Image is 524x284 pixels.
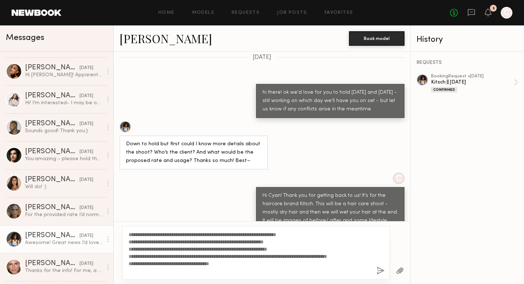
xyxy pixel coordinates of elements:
[492,7,495,11] div: 3
[263,89,398,114] div: hi there! ok we'd love for you to hold [DATE] and [DATE] - still working on which day we'll have ...
[325,11,353,15] a: Favorites
[80,149,93,155] div: [DATE]
[431,79,514,86] div: Kitsch || [DATE]
[25,176,80,183] div: [PERSON_NAME]
[25,211,102,218] div: For the provided rate I’d normally say one year.
[25,155,102,162] div: You: amazing - please hold the day for us - we'll reach out with scheduling shortly
[80,177,93,183] div: [DATE]
[6,34,44,42] span: Messages
[25,232,80,239] div: [PERSON_NAME]
[25,260,80,267] div: [PERSON_NAME]
[232,11,260,15] a: Requests
[417,36,518,44] div: History
[80,260,93,267] div: [DATE]
[25,100,102,106] div: Hi! I’m interested- I may be out of town - I will find out [DATE]. What’s the rate and usage for ...
[158,11,175,15] a: Home
[349,31,405,46] button: Book model
[25,127,102,134] div: Sounds good! Thank you:)
[263,192,398,242] div: Hi Cyan! Thank you for getting back to us! It's for the haircare brand Kitsch. This will be a hai...
[25,120,80,127] div: [PERSON_NAME]
[431,87,457,93] div: Confirmed
[119,31,212,46] a: [PERSON_NAME]
[25,64,80,72] div: [PERSON_NAME]
[25,204,80,211] div: [PERSON_NAME]
[80,65,93,72] div: [DATE]
[80,204,93,211] div: [DATE]
[80,93,93,100] div: [DATE]
[192,11,214,15] a: Models
[80,121,93,127] div: [DATE]
[126,140,261,165] div: Down to hold but first could I know more details about the shoot? Who’s the client? And what woul...
[277,11,307,15] a: Job Posts
[25,267,102,274] div: Thanks for the info! For me, a full day would be better
[501,7,512,19] a: C
[25,72,102,78] div: Hi [PERSON_NAME]! Apparently I had my notifications off, my apologies. Are you still looking to s...
[417,60,518,65] div: REQUESTS
[80,232,93,239] div: [DATE]
[431,74,514,79] div: booking Request • [DATE]
[349,35,405,41] a: Book model
[25,92,80,100] div: [PERSON_NAME]
[431,74,518,93] a: bookingRequest •[DATE]Kitsch || [DATE]Confirmed
[253,54,271,61] span: [DATE]
[25,183,102,190] div: Will do! :)
[25,148,80,155] div: [PERSON_NAME]
[25,239,102,246] div: Awesome! Great news I’d love you work with your team :)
